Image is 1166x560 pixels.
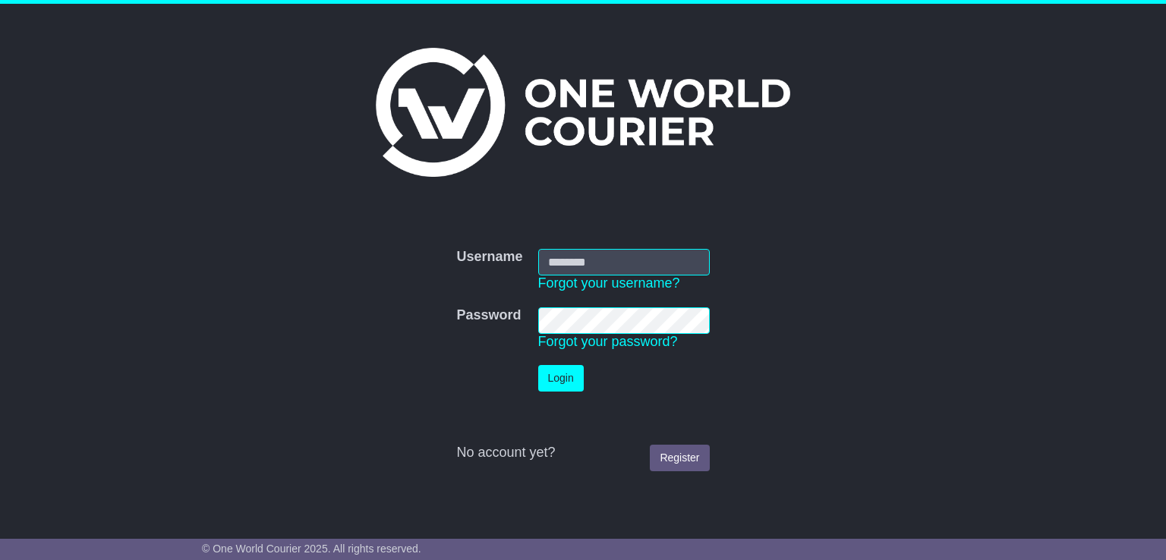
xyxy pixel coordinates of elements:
[538,334,678,349] a: Forgot your password?
[650,445,709,471] a: Register
[202,543,421,555] span: © One World Courier 2025. All rights reserved.
[376,48,790,177] img: One World
[538,365,584,392] button: Login
[456,249,522,266] label: Username
[456,307,521,324] label: Password
[538,275,680,291] a: Forgot your username?
[456,445,709,461] div: No account yet?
